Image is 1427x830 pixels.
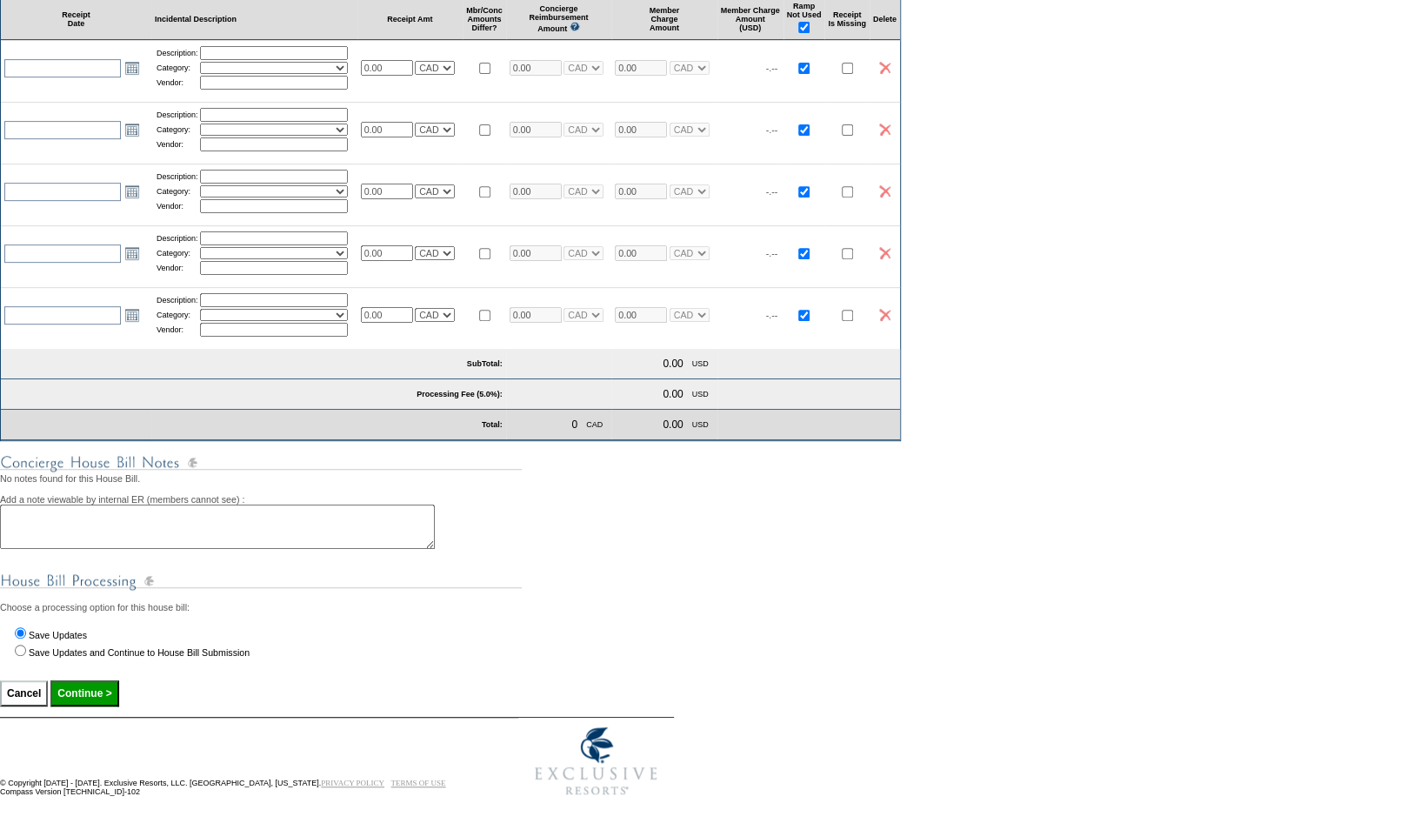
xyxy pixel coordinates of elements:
[157,293,198,307] td: Description:
[157,62,198,74] td: Category:
[321,779,384,787] a: PRIVACY POLICY
[766,248,778,258] span: -.--
[518,718,674,805] img: Exclusive Resorts
[50,680,118,706] input: Continue >
[583,415,606,434] td: CAD
[123,58,142,77] a: Open the calendar popup.
[157,137,198,151] td: Vendor:
[879,247,890,259] img: icon_delete2.gif
[157,46,198,60] td: Description:
[689,415,712,434] td: USD
[123,305,142,325] a: Open the calendar popup.
[689,385,712,404] td: USD
[123,182,142,201] a: Open the calendar popup.
[568,415,581,434] td: 0
[570,22,580,31] img: questionMark_lightBlue.gif
[157,261,198,275] td: Vendor:
[689,354,712,373] td: USD
[151,410,506,440] td: Total:
[123,120,142,139] a: Open the calendar popup.
[659,385,686,404] td: 0.00
[29,647,250,658] label: Save Updates and Continue to House Bill Submission
[29,630,87,640] label: Save Updates
[157,199,198,213] td: Vendor:
[879,185,890,197] img: icon_delete2.gif
[157,231,198,245] td: Description:
[766,186,778,197] span: -.--
[766,310,778,320] span: -.--
[1,379,506,410] td: Processing Fee (5.0%):
[391,779,446,787] a: TERMS OF USE
[123,244,142,263] a: Open the calendar popup.
[659,354,686,373] td: 0.00
[157,76,198,90] td: Vendor:
[157,247,198,259] td: Category:
[766,124,778,135] span: -.--
[879,62,890,74] img: icon_delete2.gif
[157,108,198,122] td: Description:
[157,185,198,197] td: Category:
[157,124,198,136] td: Category:
[659,415,686,434] td: 0.00
[157,323,198,337] td: Vendor:
[1,349,506,379] td: SubTotal:
[157,309,198,321] td: Category:
[879,309,890,321] img: icon_delete2.gif
[879,124,890,136] img: icon_delete2.gif
[157,170,198,184] td: Description:
[766,63,778,73] span: -.--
